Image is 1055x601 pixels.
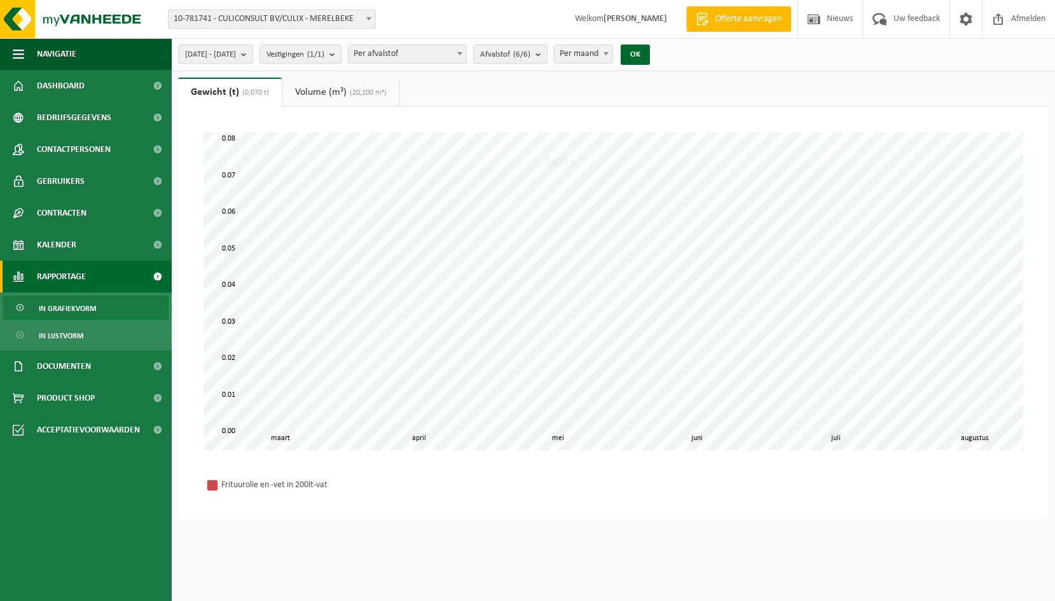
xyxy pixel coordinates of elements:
span: Dashboard [37,70,85,102]
span: Kalender [37,229,76,261]
span: Vestigingen [266,45,324,64]
span: (20,100 m³) [347,89,387,97]
a: Offerte aanvragen [686,6,791,32]
button: Vestigingen(1/1) [259,45,341,64]
span: Product Shop [37,382,95,414]
count: (6/6) [513,50,530,59]
div: 0,070 t [542,156,577,169]
span: Documenten [37,350,91,382]
a: Volume (m³) [282,78,399,107]
a: In grafiekvorm [3,296,169,320]
button: OK [621,45,650,65]
span: Contracten [37,197,86,229]
span: [DATE] - [DATE] [185,45,236,64]
button: [DATE] - [DATE] [178,45,253,64]
button: Afvalstof(6/6) [473,45,548,64]
a: Gewicht (t) [178,78,282,107]
span: In lijstvorm [39,324,83,348]
strong: [PERSON_NAME] [603,14,667,24]
span: In grafiekvorm [39,296,96,321]
span: (0,070 t) [239,89,269,97]
span: Per afvalstof [348,45,467,64]
span: Navigatie [37,38,76,70]
span: Afvalstof [480,45,530,64]
span: Per maand [554,45,613,64]
span: 10-781741 - CULICONSULT BV/CULIX - MERELBEKE [168,10,376,29]
span: Per afvalstof [348,45,466,63]
div: Frituurolie en -vet in 200lt-vat [221,477,387,493]
span: Per maand [555,45,612,63]
span: Acceptatievoorwaarden [37,414,140,446]
a: In lijstvorm [3,323,169,347]
span: Offerte aanvragen [712,13,785,25]
span: Gebruikers [37,165,85,197]
span: 10-781741 - CULICONSULT BV/CULIX - MERELBEKE [169,10,375,28]
span: Bedrijfsgegevens [37,102,111,134]
span: Contactpersonen [37,134,111,165]
count: (1/1) [307,50,324,59]
span: Rapportage [37,261,86,293]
